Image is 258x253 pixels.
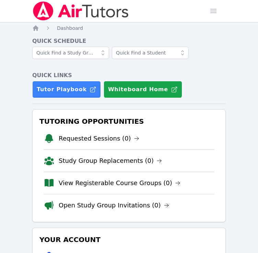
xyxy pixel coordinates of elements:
[32,71,226,80] h4: Quick Links
[32,37,226,45] h4: Quick Schedule
[59,156,162,166] a: Study Group Replacements (0)
[32,25,226,32] nav: Breadcrumb
[59,201,169,210] a: Open Study Group Invitations (0)
[32,81,101,98] a: Tutor Playbook
[32,47,109,59] input: Quick Find a Study Group
[104,81,182,98] button: Whiteboard Home
[38,115,220,128] h3: Tutoring Opportunities
[32,1,129,21] img: Air Tutors
[59,134,139,143] a: Requested Sessions (0)
[57,25,83,31] span: Dashboard
[59,178,180,188] a: View Registerable Course Groups (0)
[57,25,83,32] a: Dashboard
[38,233,220,246] h3: Your Account
[112,47,189,59] input: Quick Find a Student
